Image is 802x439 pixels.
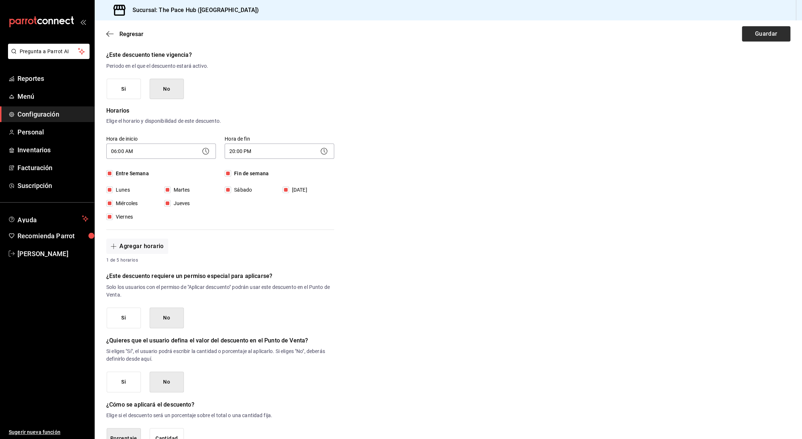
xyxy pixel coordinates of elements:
button: Guardar [742,26,790,42]
h3: Sucursal: The Pace Hub ([GEOGRAPHIC_DATA]) [127,6,259,15]
span: Viernes [113,213,133,221]
span: Jueves [171,200,190,207]
p: Solo los usuarios con el permiso de "Aplicar descuento" podrán usar este descuento en el Punto de... [106,283,334,299]
div: 06:00 AM [106,144,216,159]
span: Inventarios [17,145,88,155]
span: Regresar [119,31,143,38]
span: Martes [171,186,190,194]
p: Elige el horario y disponibilidad de este descuento. [106,117,334,125]
p: Periodo en el que el descuento estará activo. [106,62,334,70]
span: Reportes [17,74,88,83]
span: Personal [17,127,88,137]
button: Si [107,79,141,99]
h6: ¿Cómo se aplicará el descuento? [106,400,334,410]
p: Si eliges "Sí", el usuario podrá escribir la cantidad o porcentaje al aplicarlo. Si eliges "No", ... [106,348,334,363]
button: open_drawer_menu [80,19,86,25]
span: Recomienda Parrot [17,231,88,241]
span: 1 de 5 horarios [106,257,334,264]
span: Sugerir nueva función [9,428,88,436]
button: Regresar [106,31,143,38]
span: Lunes [113,186,130,194]
span: Sábado [231,186,252,194]
button: No [150,372,184,392]
span: Menú [17,91,88,101]
span: Ayuda [17,214,79,223]
h6: ¿Este descuento tiene vigencia? [106,50,334,60]
label: Hora de inicio [106,136,216,141]
button: Si [107,372,141,392]
span: Miércoles [113,200,138,207]
a: Pregunta a Parrot AI [5,53,90,60]
span: Entre Semana [113,170,149,177]
p: Horarios [106,106,334,115]
button: Agregar horario [106,239,168,254]
span: Configuración [17,109,88,119]
button: No [150,307,184,328]
span: Pregunta a Parrot AI [20,48,78,55]
h6: ¿Quieres que el usuario defina el valor del descuento en el Punto de Venta? [106,336,334,346]
label: Hora de fin [225,136,334,141]
span: [PERSON_NAME] [17,249,88,259]
button: Pregunta a Parrot AI [8,44,90,59]
p: Elige si el descuento será un porcentaje sobre el total o una cantidad fija. [106,412,334,419]
h6: ¿Este descuento requiere un permiso especial para aplicarse? [106,271,334,281]
span: Fin de semana [231,170,269,177]
span: Suscripción [17,181,88,191]
span: Facturación [17,163,88,173]
span: [DATE] [289,186,307,194]
div: 20:00 PM [225,144,334,159]
button: Si [107,307,141,328]
button: No [150,79,184,99]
